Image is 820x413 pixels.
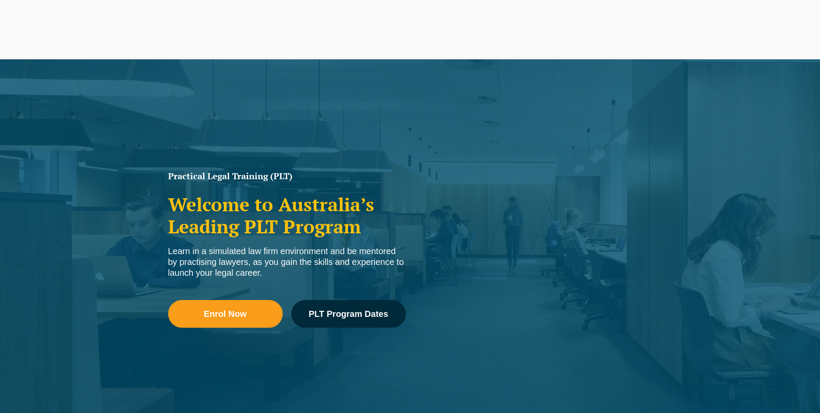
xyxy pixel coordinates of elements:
[168,172,406,181] h1: Practical Legal Training (PLT)
[309,310,388,318] span: PLT Program Dates
[168,194,406,237] h2: Welcome to Australia’s Leading PLT Program
[168,246,406,278] div: Learn in a simulated law firm environment and be mentored by practising lawyers, as you gain the ...
[168,300,283,328] a: Enrol Now
[291,300,406,328] a: PLT Program Dates
[204,310,247,318] span: Enrol Now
